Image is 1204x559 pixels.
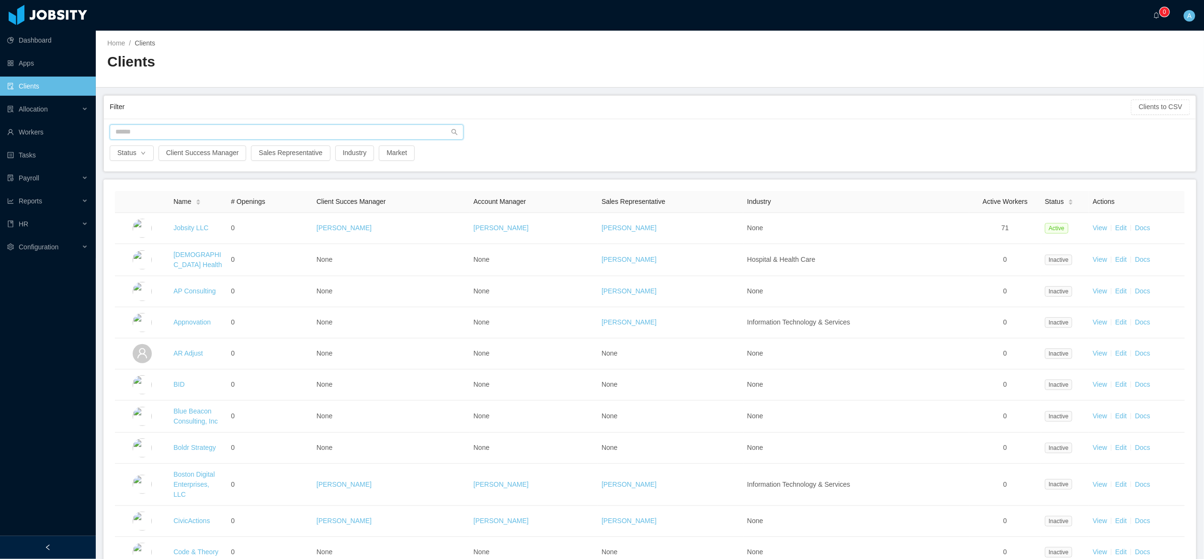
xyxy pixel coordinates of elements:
a: View [1093,548,1107,556]
span: Configuration [19,243,58,251]
i: icon: setting [7,244,14,250]
a: Docs [1135,256,1150,263]
span: None [474,548,489,556]
span: Allocation [19,105,48,113]
img: 6a9a9300-fa44-11e7-85a6-757826c614fb_5acd233e7abdd-400w.jpeg [133,438,152,458]
i: icon: user [136,347,148,359]
a: Code & Theory [173,548,218,556]
span: None [317,349,332,357]
span: None [602,412,617,420]
span: None [747,548,763,556]
i: icon: book [7,221,14,227]
a: Edit [1115,380,1127,388]
a: [PERSON_NAME] [474,481,529,488]
a: BID [173,380,184,388]
span: None [317,548,332,556]
a: Docs [1135,349,1150,357]
button: Industry [335,145,375,161]
td: 0 [969,276,1041,307]
i: icon: caret-down [195,201,201,204]
span: Hospital & Health Care [747,256,815,263]
td: 0 [227,338,313,369]
span: None [747,224,763,232]
td: 0 [227,433,313,464]
span: Account Manager [474,198,526,205]
span: None [317,318,332,326]
a: View [1093,380,1107,388]
a: Docs [1135,548,1150,556]
span: Actions [1093,198,1115,205]
span: None [474,380,489,388]
span: None [602,548,617,556]
span: None [474,444,489,451]
a: [DEMOGRAPHIC_DATA] Health [173,251,222,268]
a: [PERSON_NAME] [317,517,372,525]
span: Information Technology & Services [747,318,850,326]
td: 0 [969,464,1041,506]
span: None [474,256,489,263]
a: [PERSON_NAME] [602,517,657,525]
a: icon: auditClients [7,77,88,96]
img: 6a9b93c0-fa44-11e7-a0ff-e192332886ff_64d117bc70140-400w.png [133,475,152,494]
a: Docs [1135,517,1150,525]
a: View [1093,444,1107,451]
td: 0 [969,433,1041,464]
span: None [747,517,763,525]
a: Edit [1115,224,1127,232]
span: None [317,287,332,295]
span: Information Technology & Services [747,481,850,488]
span: Inactive [1045,516,1072,526]
td: 0 [969,244,1041,276]
i: icon: caret-up [195,198,201,201]
td: 0 [969,369,1041,401]
span: Client Succes Manager [317,198,386,205]
span: A [1187,10,1192,22]
td: 0 [969,338,1041,369]
span: None [747,412,763,420]
a: Boston Digital Enterprises, LLC [173,470,215,498]
span: None [602,380,617,388]
span: None [602,349,617,357]
a: View [1093,224,1107,232]
a: Edit [1115,444,1127,451]
i: icon: bell [1153,12,1160,19]
span: None [602,444,617,451]
a: icon: pie-chartDashboard [7,31,88,50]
span: Inactive [1045,317,1072,328]
a: Docs [1135,412,1150,420]
span: Inactive [1045,348,1072,359]
span: None [474,412,489,420]
td: 0 [227,213,313,244]
a: AP Consulting [173,287,216,295]
img: 6a98c4f0-fa44-11e7-92f0-8dd2fe54cc72_5a5e2f7bcfdbd-400w.png [133,375,152,394]
span: Inactive [1045,286,1072,297]
span: Payroll [19,174,39,182]
a: View [1093,481,1107,488]
span: Inactive [1045,547,1072,558]
img: 6a9c8a10-fa44-11e7-b40c-39778dc5ba3c_5a5d53462c965-400w.png [133,512,152,531]
a: View [1093,349,1107,357]
td: 0 [227,464,313,506]
span: Inactive [1045,380,1072,390]
img: 6a96eda0-fa44-11e7-9f69-c143066b1c39_5a5d5161a4f93-400w.png [133,313,152,332]
a: [PERSON_NAME] [602,256,657,263]
span: Clients [135,39,155,47]
span: None [747,349,763,357]
a: [PERSON_NAME] [317,481,372,488]
a: Edit [1115,481,1127,488]
a: Docs [1135,380,1150,388]
td: 0 [227,401,313,433]
a: Edit [1115,412,1127,420]
a: Home [107,39,125,47]
span: # Openings [231,198,265,205]
button: Clients to CSV [1131,100,1190,115]
img: 6a8e90c0-fa44-11e7-aaa7-9da49113f530_5a5d50e77f870-400w.png [133,250,152,269]
h2: Clients [107,52,650,72]
a: View [1093,517,1107,525]
span: Active [1045,223,1068,234]
span: Reports [19,197,42,205]
span: Sales Representative [602,198,665,205]
span: None [747,380,763,388]
td: 0 [227,307,313,338]
img: 6a99a840-fa44-11e7-acf7-a12beca8be8a_5a5d51fe797d3-400w.png [133,407,152,426]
